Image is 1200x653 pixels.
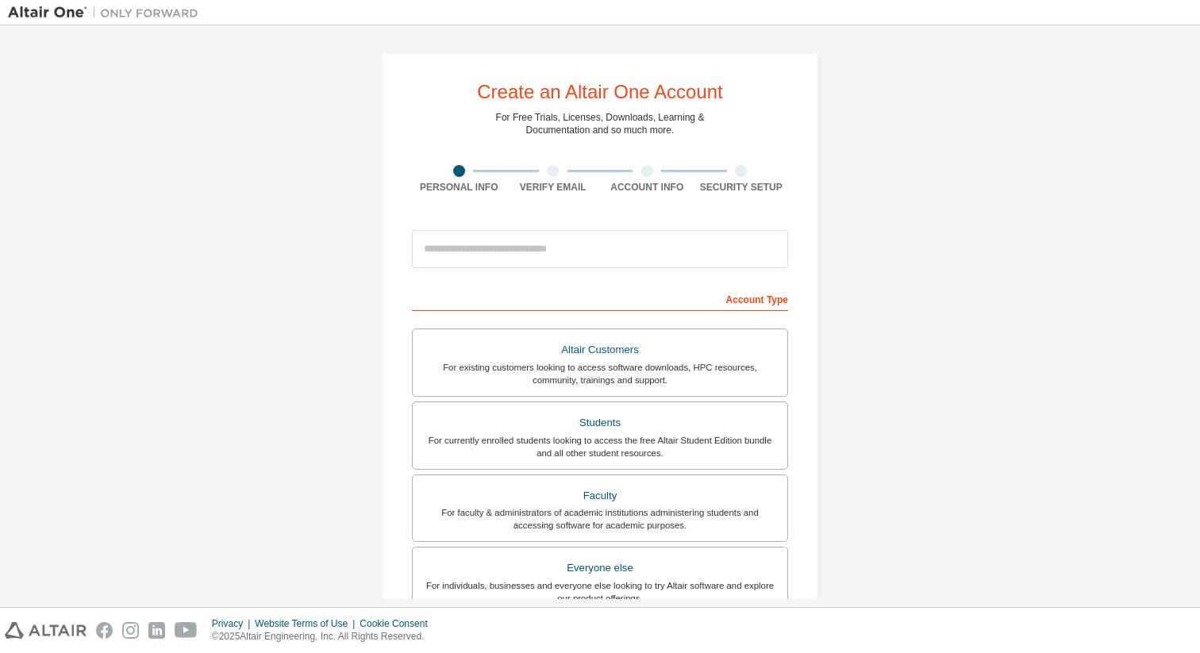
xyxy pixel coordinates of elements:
div: Website Terms of Use [255,617,360,630]
div: Create an Altair One Account [477,83,723,102]
img: instagram.svg [122,622,139,639]
div: For currently enrolled students looking to access the free Altair Student Edition bundle and all ... [422,434,778,459]
div: For faculty & administrators of academic institutions administering students and accessing softwa... [422,506,778,532]
div: For individuals, businesses and everyone else looking to try Altair software and explore our prod... [422,579,778,605]
div: Personal Info [412,181,506,194]
img: facebook.svg [96,622,113,639]
div: For Free Trials, Licenses, Downloads, Learning & Documentation and so much more. [496,111,705,136]
img: Altair One [8,5,206,21]
div: Cookie Consent [360,617,437,630]
div: For existing customers looking to access software downloads, HPC resources, community, trainings ... [422,361,778,386]
div: Verify Email [506,181,601,194]
div: Students [422,412,778,434]
img: altair_logo.svg [5,622,87,639]
img: linkedin.svg [148,622,165,639]
div: Account Info [600,181,694,194]
img: youtube.svg [175,622,198,639]
div: Privacy [212,617,255,630]
p: © 2025 Altair Engineering, Inc. All Rights Reserved. [212,630,437,643]
div: Altair Customers [422,339,778,361]
div: Account Type [412,286,788,311]
div: Faculty [422,485,778,507]
div: Everyone else [422,557,778,579]
div: Security Setup [694,181,789,194]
